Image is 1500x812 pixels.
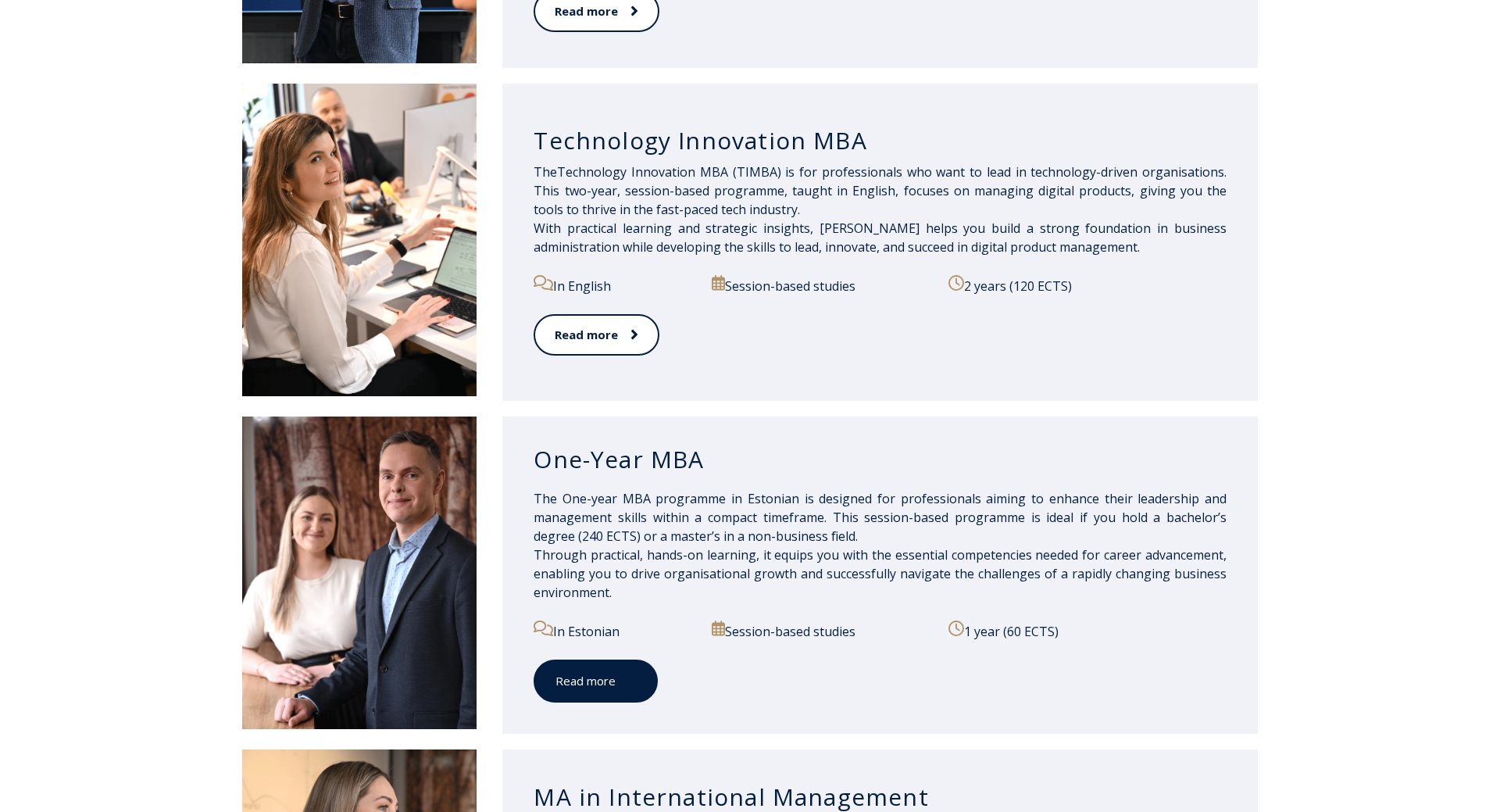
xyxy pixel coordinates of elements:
a: Read more [534,660,658,703]
p: In Estonian [534,621,694,641]
p: Session-based studies [712,275,930,295]
img: DSC_1995 [242,417,477,729]
a: Read more [534,314,659,356]
p: 2 years (120 ECTS) [948,275,1227,295]
h3: Technology Innovation MBA [534,126,1227,156]
span: The [534,163,557,181]
p: The One-year MBA programme in Estonian is designed for professionals aiming to enhance their lead... [534,489,1227,602]
span: sionals who want to lead in technology-driven organisations. This two-year, session-based program... [534,163,1227,218]
span: Technology Innovation M [557,163,860,181]
span: With practical learning and strategic insights, [PERSON_NAME] helps you build a strong foundation... [534,220,1227,256]
h3: One-Year MBA [534,445,1227,474]
h3: MA in International Management [534,782,1227,812]
p: 1 year (60 ECTS) [948,621,1227,641]
p: Session-based studies [712,621,930,641]
p: In English [534,275,694,295]
span: BA (TIMBA) is for profes [712,163,861,181]
img: DSC_2558 [242,84,477,396]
